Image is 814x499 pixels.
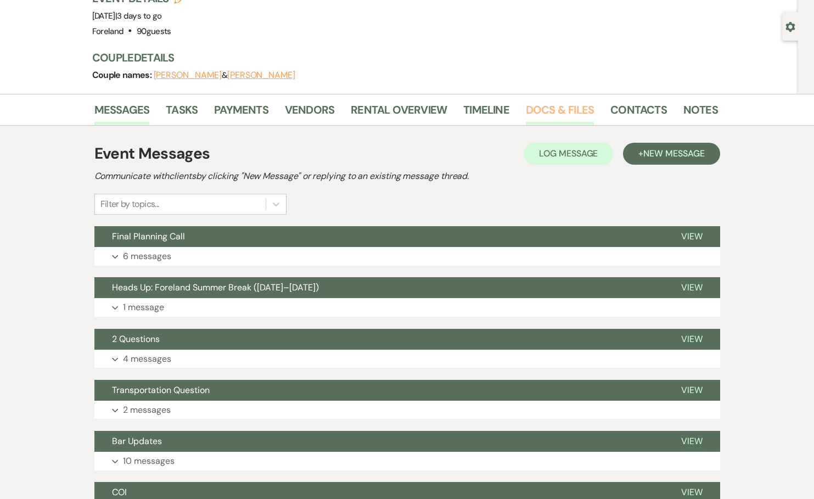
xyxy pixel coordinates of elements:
span: Final Planning Call [112,231,185,242]
button: View [664,277,720,298]
button: 4 messages [94,350,720,368]
h1: Event Messages [94,142,210,165]
span: View [681,282,703,293]
p: 4 messages [123,352,171,366]
span: View [681,333,703,345]
span: COI [112,486,127,498]
h3: Couple Details [92,50,707,65]
a: Tasks [166,101,198,125]
span: New Message [643,148,704,159]
p: 6 messages [123,249,171,263]
span: Log Message [539,148,598,159]
a: Payments [214,101,268,125]
button: [PERSON_NAME] [154,71,222,80]
button: [PERSON_NAME] [227,71,295,80]
span: View [681,486,703,498]
button: Log Message [524,143,613,165]
a: Rental Overview [351,101,447,125]
button: View [664,431,720,452]
p: 10 messages [123,454,175,468]
span: Transportation Question [112,384,210,396]
button: View [664,380,720,401]
a: Messages [94,101,150,125]
button: Transportation Question [94,380,664,401]
a: Contacts [610,101,667,125]
button: View [664,329,720,350]
span: 3 days to go [117,10,161,21]
span: [DATE] [92,10,162,21]
span: Bar Updates [112,435,162,447]
a: Vendors [285,101,334,125]
span: Couple names: [92,69,154,81]
p: 1 message [123,300,164,315]
button: 2 Questions [94,329,664,350]
button: 1 message [94,298,720,317]
p: 2 messages [123,403,171,417]
span: Heads Up: Foreland Summer Break ([DATE]–[DATE]) [112,282,319,293]
button: Heads Up: Foreland Summer Break ([DATE]–[DATE]) [94,277,664,298]
button: Open lead details [785,21,795,31]
span: 90 guests [137,26,171,37]
button: Bar Updates [94,431,664,452]
span: & [154,70,295,81]
h2: Communicate with clients by clicking "New Message" or replying to an existing message thread. [94,170,720,183]
a: Docs & Files [526,101,594,125]
span: View [681,231,703,242]
button: 10 messages [94,452,720,470]
a: Timeline [463,101,509,125]
button: Final Planning Call [94,226,664,247]
button: 2 messages [94,401,720,419]
span: View [681,435,703,447]
button: 6 messages [94,247,720,266]
span: | [115,10,162,21]
a: Notes [683,101,718,125]
span: Foreland [92,26,124,37]
div: Filter by topics... [100,198,159,211]
span: View [681,384,703,396]
button: +New Message [623,143,720,165]
button: View [664,226,720,247]
span: 2 Questions [112,333,160,345]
